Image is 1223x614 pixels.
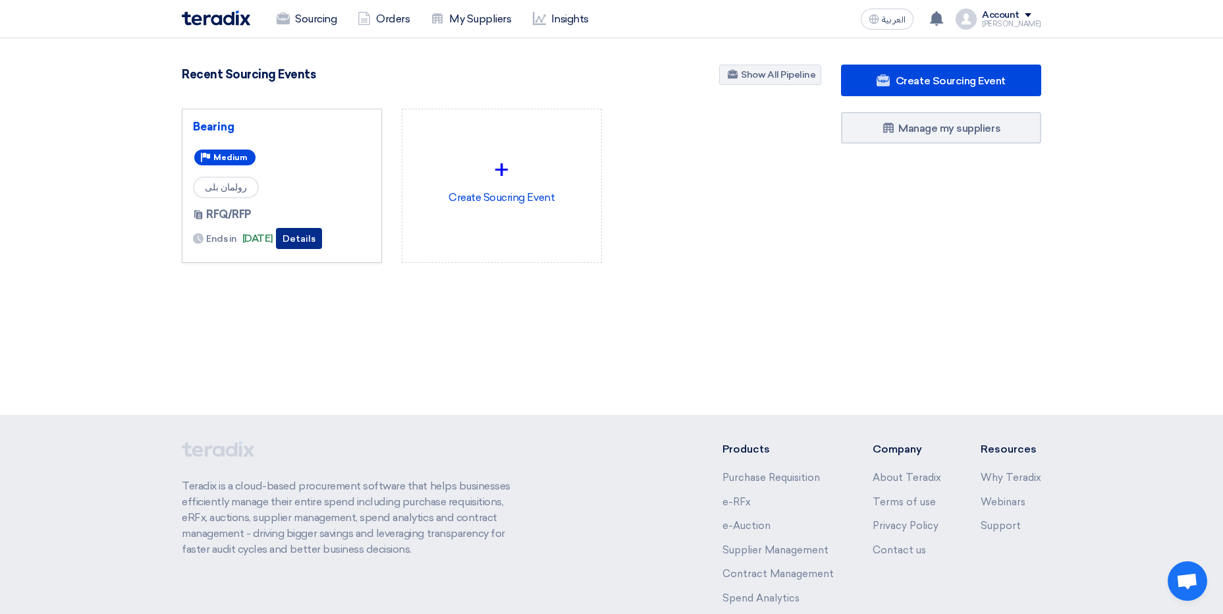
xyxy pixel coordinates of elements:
[981,520,1021,532] a: Support
[873,544,926,556] a: Contact us
[266,5,347,34] a: Sourcing
[213,153,248,162] span: Medium
[873,496,936,508] a: Terms of use
[722,568,834,580] a: Contract Management
[873,520,938,532] a: Privacy Policy
[956,9,977,30] img: profile_test.png
[182,478,526,557] p: Teradix is a cloud-based procurement software that helps businesses efficiently manage their enti...
[722,544,829,556] a: Supplier Management
[982,10,1019,21] div: Account
[882,15,906,24] span: العربية
[841,112,1041,144] a: Manage my suppliers
[981,472,1041,484] a: Why Teradix
[193,177,259,198] span: رولمان بلى
[861,9,913,30] button: العربية
[413,120,591,236] div: Create Soucring Event
[719,65,821,85] a: Show All Pipeline
[276,228,322,249] button: Details
[182,11,250,26] img: Teradix logo
[1168,561,1207,601] div: Open chat
[981,496,1025,508] a: Webinars
[981,441,1041,457] li: Resources
[722,472,820,484] a: Purchase Requisition
[242,231,273,246] span: [DATE]
[193,120,371,133] a: Bearing
[722,520,771,532] a: e-Auction
[206,207,252,223] span: RFQ/RFP
[413,150,591,190] div: +
[522,5,599,34] a: Insights
[420,5,522,34] a: My Suppliers
[206,232,237,246] span: Ends in
[182,67,315,82] h4: Recent Sourcing Events
[722,496,751,508] a: e-RFx
[347,5,420,34] a: Orders
[896,74,1006,87] span: Create Sourcing Event
[982,20,1041,28] div: [PERSON_NAME]
[873,441,941,457] li: Company
[722,441,834,457] li: Products
[873,472,941,484] a: About Teradix
[722,592,800,604] a: Spend Analytics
